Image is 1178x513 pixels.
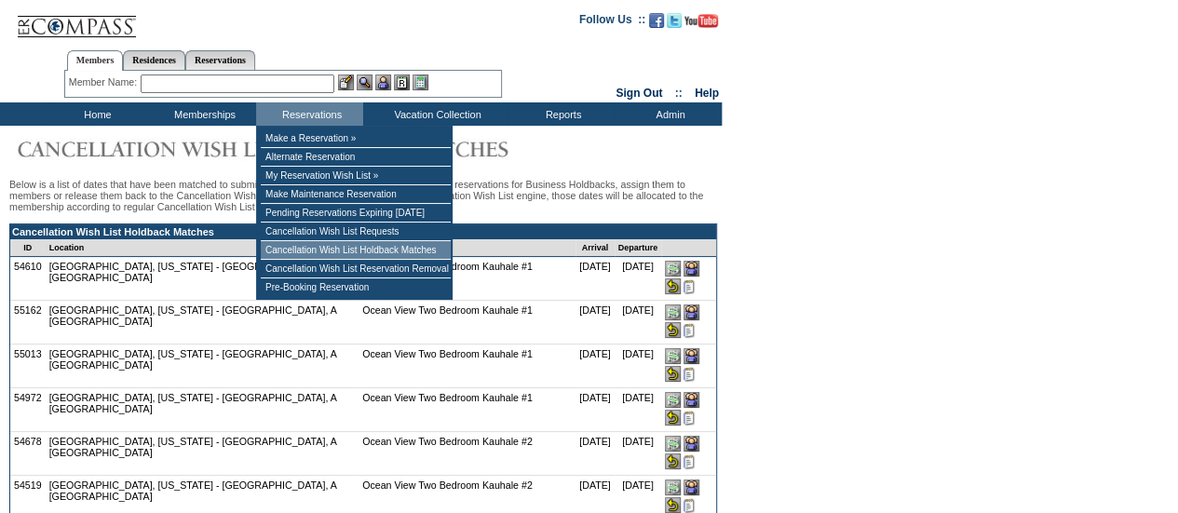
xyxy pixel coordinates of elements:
[10,239,46,257] td: ID
[359,388,575,432] td: Ocean View Two Bedroom Kauhale #1
[649,13,664,28] img: Become our fan on Facebook
[261,148,451,167] td: Alternate Reservation
[665,479,681,495] input: Give this reservation to Sales
[575,239,615,257] td: Arrival
[46,301,359,344] td: [GEOGRAPHIC_DATA], [US_STATE] - [GEOGRAPHIC_DATA], A [GEOGRAPHIC_DATA]
[575,301,615,344] td: [DATE]
[261,167,451,185] td: My Reservation Wish List »
[649,19,664,30] a: Become our fan on Facebook
[615,301,662,344] td: [DATE]
[46,432,359,476] td: [GEOGRAPHIC_DATA], [US_STATE] - [GEOGRAPHIC_DATA], A [GEOGRAPHIC_DATA]
[261,278,451,296] td: Pre-Booking Reservation
[615,257,662,301] td: [DATE]
[261,260,451,278] td: Cancellation Wish List Reservation Removal
[123,50,185,70] a: Residences
[256,102,363,126] td: Reservations
[684,19,718,30] a: Subscribe to our YouTube Channel
[261,185,451,204] td: Make Maintenance Reservation
[394,74,410,90] img: Reservations
[359,239,575,257] td: Property
[9,130,568,168] img: Cancellation Wish List Holdback Matches
[46,239,359,257] td: Location
[675,87,683,100] span: ::
[10,388,46,432] td: 54972
[359,344,575,388] td: Ocean View Two Bedroom Kauhale #1
[46,388,359,432] td: [GEOGRAPHIC_DATA], [US_STATE] - [GEOGRAPHIC_DATA], A [GEOGRAPHIC_DATA]
[575,344,615,388] td: [DATE]
[684,436,699,452] img: Give this reservation to a member
[357,74,372,90] img: View
[375,74,391,90] img: Impersonate
[684,279,695,294] input: Taking steps to drive increased bookings to non-incremental cost locations. Please enter any capt...
[575,432,615,476] td: [DATE]
[615,432,662,476] td: [DATE]
[665,322,681,338] input: Release this reservation back into the Cancellation Wish List queue
[665,497,681,513] input: Release this reservation back into the Cancellation Wish List queue
[667,19,682,30] a: Follow us on Twitter
[359,432,575,476] td: Ocean View Two Bedroom Kauhale #2
[665,348,681,364] input: Give this reservation to Sales
[42,102,149,126] td: Home
[665,410,681,425] input: Release this reservation back into the Cancellation Wish List queue
[261,223,451,241] td: Cancellation Wish List Requests
[575,388,615,432] td: [DATE]
[338,74,354,90] img: b_edit.gif
[684,498,695,513] input: Taking steps to drive increased bookings to non-incremental cost locations. Please enter any capt...
[579,11,645,34] td: Follow Us ::
[261,204,451,223] td: Pending Reservations Expiring [DATE]
[359,301,575,344] td: Ocean View Two Bedroom Kauhale #1
[508,102,615,126] td: Reports
[695,87,719,100] a: Help
[684,14,718,28] img: Subscribe to our YouTube Channel
[359,257,575,301] td: Ocean View Two Bedroom Kauhale #1
[261,241,451,260] td: Cancellation Wish List Holdback Matches
[665,436,681,452] input: Give this reservation to Sales
[684,411,695,425] input: Taking steps to drive increased bookings to non-incremental cost locations. Please enter any capt...
[46,257,359,301] td: [GEOGRAPHIC_DATA], [US_STATE] - [GEOGRAPHIC_DATA], A [GEOGRAPHIC_DATA]
[665,453,681,469] input: Release this reservation back into the Cancellation Wish List queue
[67,50,124,71] a: Members
[616,87,662,100] a: Sign Out
[261,129,451,148] td: Make a Reservation »
[615,388,662,432] td: [DATE]
[413,74,428,90] img: b_calculator.gif
[10,257,46,301] td: 54610
[665,392,681,408] input: Give this reservation to Sales
[665,278,681,294] input: Release this reservation back into the Cancellation Wish List queue
[665,304,681,320] input: Give this reservation to Sales
[69,74,141,90] div: Member Name:
[684,367,695,382] input: Taking steps to drive increased bookings to non-incremental cost locations. Please enter any capt...
[10,224,716,239] td: Cancellation Wish List Holdback Matches
[684,261,699,277] img: Give this reservation to a member
[684,454,695,469] input: Taking steps to drive increased bookings to non-incremental cost locations. Please enter any capt...
[684,479,699,495] img: Give this reservation to a member
[185,50,255,70] a: Reservations
[615,239,662,257] td: Departure
[684,392,699,408] img: Give this reservation to a member
[149,102,256,126] td: Memberships
[665,366,681,382] input: Release this reservation back into the Cancellation Wish List queue
[667,13,682,28] img: Follow us on Twitter
[10,432,46,476] td: 54678
[10,301,46,344] td: 55162
[615,102,722,126] td: Admin
[665,261,681,277] input: Give this reservation to Sales
[684,304,699,320] img: Give this reservation to a member
[46,344,359,388] td: [GEOGRAPHIC_DATA], [US_STATE] - [GEOGRAPHIC_DATA], A [GEOGRAPHIC_DATA]
[684,348,699,364] img: Give this reservation to a member
[575,257,615,301] td: [DATE]
[684,323,695,338] input: Taking steps to drive increased bookings to non-incremental cost locations. Please enter any capt...
[363,102,508,126] td: Vacation Collection
[615,344,662,388] td: [DATE]
[10,344,46,388] td: 55013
